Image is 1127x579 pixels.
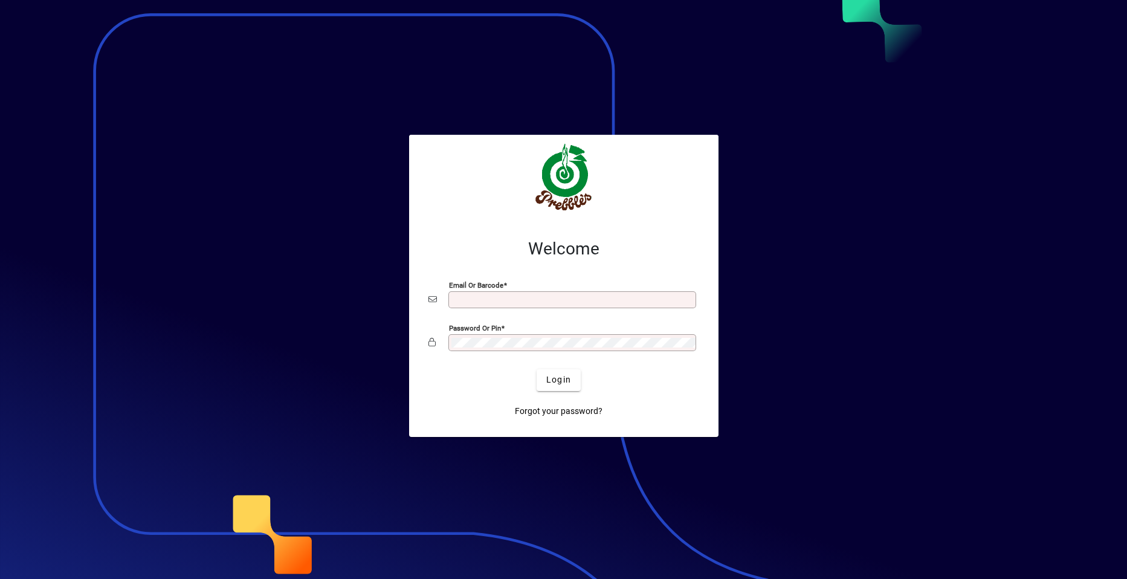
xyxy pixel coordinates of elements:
[510,401,607,422] a: Forgot your password?
[428,239,699,259] h2: Welcome
[515,405,602,418] span: Forgot your password?
[537,369,581,391] button: Login
[449,280,503,289] mat-label: Email or Barcode
[546,374,571,386] span: Login
[449,323,501,332] mat-label: Password or Pin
